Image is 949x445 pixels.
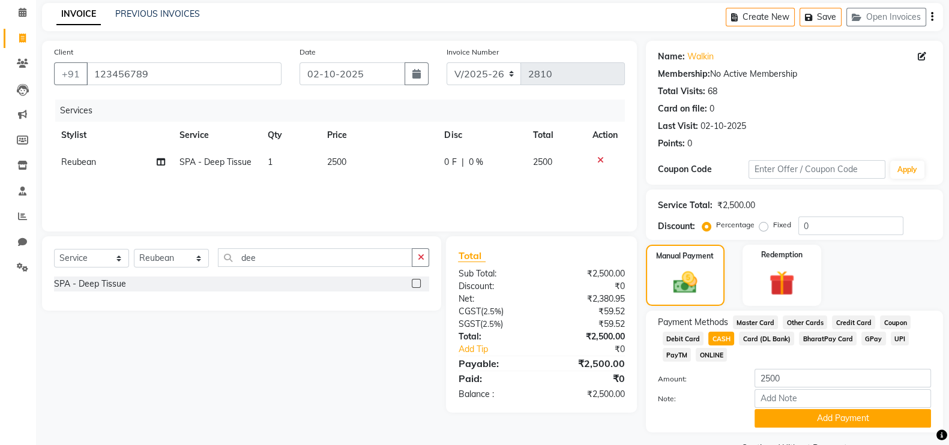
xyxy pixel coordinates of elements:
span: SPA - Deep Tissue [179,157,252,167]
div: ₹2,500.00 [541,388,634,401]
label: Percentage [716,220,755,230]
label: Redemption [761,249,803,260]
th: Qty [261,122,319,149]
div: ₹0 [541,280,634,293]
div: Membership: [658,68,710,80]
span: | [461,156,463,169]
span: 2500 [327,157,346,167]
th: Price [320,122,438,149]
a: Walkin [687,50,714,63]
div: ₹2,500.00 [541,356,634,371]
div: ₹0 [541,371,634,386]
div: 68 [708,85,717,98]
span: 0 % [468,156,483,169]
span: Card (DL Bank) [739,332,794,345]
span: Credit Card [832,315,875,329]
th: Total [526,122,585,149]
div: Services [55,100,634,122]
label: Client [54,47,73,58]
th: Action [585,122,625,149]
div: Points: [658,137,685,150]
div: Last Visit: [658,120,698,133]
label: Note: [649,393,746,404]
span: Other Cards [783,315,827,329]
span: UPI [891,332,909,345]
span: Debit Card [663,332,704,345]
span: CASH [708,332,734,345]
span: 2.5% [482,319,500,329]
div: ₹59.52 [541,318,634,330]
button: Save [800,8,842,26]
div: ₹2,500.00 [541,330,634,343]
button: Open Invoices [846,8,926,26]
button: Apply [890,161,924,179]
div: Service Total: [658,199,713,212]
span: PayTM [663,348,691,362]
div: Balance : [449,388,541,401]
div: No Active Membership [658,68,931,80]
label: Invoice Number [447,47,499,58]
span: Payment Methods [658,316,728,329]
input: Add Note [755,389,931,408]
div: Coupon Code [658,163,749,176]
th: Stylist [54,122,172,149]
th: Service [172,122,261,149]
a: PREVIOUS INVOICES [115,8,200,19]
div: Card on file: [658,103,707,115]
button: Add Payment [755,409,931,428]
button: Create New [726,8,795,26]
input: Enter Offer / Coupon Code [749,160,885,179]
div: SPA - Deep Tissue [54,278,126,290]
span: 0 F [444,156,456,169]
label: Date [300,47,316,58]
div: Paid: [449,371,541,386]
span: 2500 [533,157,552,167]
img: _gift.svg [761,267,802,299]
input: Amount [755,369,931,387]
input: Search or Scan [218,248,412,267]
div: Net: [449,293,541,305]
div: ₹2,500.00 [541,267,634,280]
label: Amount: [649,374,746,384]
div: Name: [658,50,685,63]
div: Discount: [449,280,541,293]
div: Sub Total: [449,267,541,280]
div: ( ) [449,318,541,330]
div: Total: [449,330,541,343]
label: Fixed [773,220,791,230]
div: Discount: [658,220,695,233]
input: Search by Name/Mobile/Email/Code [86,62,282,85]
span: GPay [861,332,886,345]
a: Add Tip [449,343,556,356]
span: 2.5% [483,306,501,316]
span: Total [458,249,486,262]
span: Reubean [61,157,96,167]
div: ( ) [449,305,541,318]
span: Master Card [733,315,779,329]
a: INVOICE [56,4,101,25]
img: _cash.svg [666,269,705,296]
span: ONLINE [696,348,727,362]
div: Payable: [449,356,541,371]
span: Coupon [880,315,911,329]
button: +91 [54,62,88,85]
span: SGST [458,318,480,329]
span: 1 [268,157,273,167]
div: 0 [687,137,692,150]
div: ₹0 [557,343,634,356]
div: ₹2,500.00 [717,199,755,212]
label: Manual Payment [656,251,714,261]
th: Disc [437,122,525,149]
div: 0 [709,103,714,115]
div: Total Visits: [658,85,705,98]
span: BharatPay Card [799,332,857,345]
div: 02-10-2025 [700,120,746,133]
span: CGST [458,306,480,317]
div: ₹2,380.95 [541,293,634,305]
div: ₹59.52 [541,305,634,318]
